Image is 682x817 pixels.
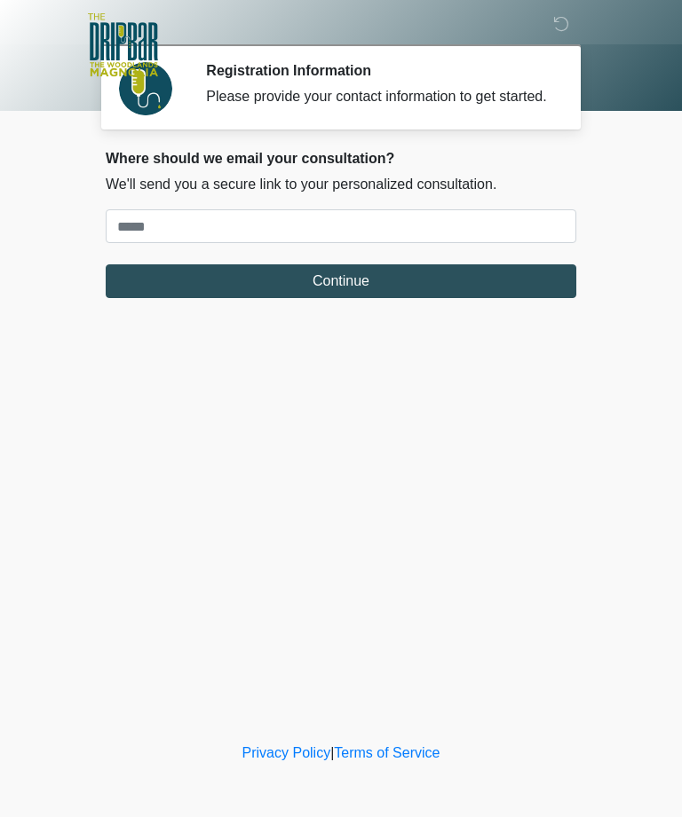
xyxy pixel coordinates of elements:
p: We'll send you a secure link to your personalized consultation. [106,174,576,195]
img: The DripBar - Magnolia Logo [88,13,158,78]
h2: Where should we email your consultation? [106,150,576,167]
a: | [330,745,334,760]
div: Please provide your contact information to get started. [206,86,550,107]
button: Continue [106,264,576,298]
a: Terms of Service [334,745,440,760]
a: Privacy Policy [242,745,331,760]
